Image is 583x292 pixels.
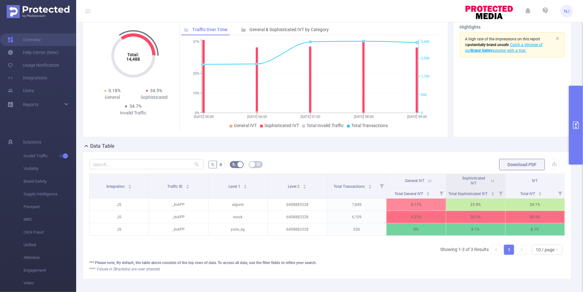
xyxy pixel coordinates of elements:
i: icon: table [257,162,261,166]
tspan: [DATE] 07:00 [301,115,320,119]
p: roock [209,211,268,223]
tspan: 1,700 [421,75,429,79]
span: Solutions [23,136,41,148]
span: 34.5% [150,88,162,93]
tspan: 20% [193,71,199,76]
a: 1 [504,245,514,255]
i: icon: caret-down [426,193,430,195]
h2: Data Table [90,142,115,150]
button: Download PDF [499,159,545,170]
i: Filter menu [496,188,505,198]
span: 0.18% [109,88,121,93]
div: Sophisticated [133,94,175,101]
span: NJ [564,5,570,17]
span: # [219,162,222,167]
i: icon: caret-up [128,184,132,186]
span: Sophisticated IVT [264,123,299,128]
div: Sort [128,184,132,187]
span: Integration [106,184,126,189]
p: 0.21% [387,211,446,223]
a: Overview [8,33,41,46]
span: Total General IVT [394,192,424,196]
button: icon: close [556,35,560,42]
span: Traffic ID [167,184,183,189]
tspan: 3,400 [421,40,429,44]
a: Reports [23,98,38,111]
p: 6498883328 [268,199,327,211]
span: Total Transactions [334,184,366,189]
div: Sort [186,184,189,187]
span: 34.7% [129,104,142,109]
p: 0% [387,223,446,235]
span: % [211,162,214,167]
tspan: 850 [421,93,427,97]
tspan: [DATE] 09:00 [407,115,427,119]
i: icon: left [494,248,498,252]
span: Unified [23,239,76,251]
span: Supply Intelligence [23,188,76,200]
a: Integrations [8,71,47,84]
div: General [92,94,133,101]
div: Invalid Traffic [113,110,154,116]
a: Usage Notification [8,59,59,71]
a: Help Center (New) [8,46,59,59]
span: General IVT [405,179,425,183]
li: Next Page [517,245,527,255]
p: 0.17% [387,199,446,211]
tspan: 0 [421,111,423,115]
tspan: [DATE] 05:00 [194,115,214,119]
i: icon: caret-up [303,184,307,186]
tspan: Total: [128,52,139,57]
p: 6,109 [327,211,386,223]
b: potentially brand unsafe [468,43,509,47]
i: Filter menu [377,174,386,198]
div: **** Values in (Brackets) are user attested [89,266,565,272]
i: icon: caret-up [426,191,430,193]
i: icon: caret-down [491,193,494,195]
i: icon: caret-down [368,186,372,188]
i: icon: bg-colors [232,162,236,166]
b: Brand Safety [471,48,493,53]
span: Click Fraud [23,226,76,239]
span: General IVT [234,123,257,128]
tspan: 10% [193,91,199,95]
span: Attention [23,251,76,264]
li: 1 [504,245,514,255]
p: 6498883328 [268,211,327,223]
p: 23.9% [446,199,505,211]
i: icon: caret-up [538,191,542,193]
p: _InAPP [149,199,208,211]
div: Sort [243,184,247,187]
span: Reports [23,102,38,107]
i: icon: caret-up [368,184,372,186]
span: MRC [23,213,76,226]
p: algorix [209,199,268,211]
span: Engagement [23,264,76,277]
img: Protected Media [7,5,70,18]
tspan: [DATE] 06:00 [247,115,267,119]
tspan: [DATE] 08:00 [354,115,374,119]
div: Sort [538,191,542,195]
i: icon: caret-up [244,184,247,186]
p: 7,849 [327,199,386,211]
li: Previous Page [491,245,501,255]
p: 6498883328 [268,223,327,235]
tspan: 2,550 [421,56,429,60]
p: 50.3% [446,211,505,223]
span: General & Sophisticated IVT by Category [249,27,329,32]
p: JS [89,223,149,235]
div: Sort [491,191,495,195]
span: Traffic Over Time [192,27,228,32]
span: Total Transactions [351,123,388,128]
li: Showing 1-3 of 3 Results [440,245,489,255]
span: Level 1 [229,184,241,189]
tspan: 0% [195,111,199,115]
span: Total IVT [520,192,536,196]
i: icon: caret-up [186,184,189,186]
span: A high rate of the impressions on this report [465,37,540,41]
span: Level 2 [288,184,301,189]
p: _InAPP [149,223,208,235]
span: Total Invalid Traffic [307,123,344,128]
span: is [465,43,509,47]
span: Passport [23,200,76,213]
